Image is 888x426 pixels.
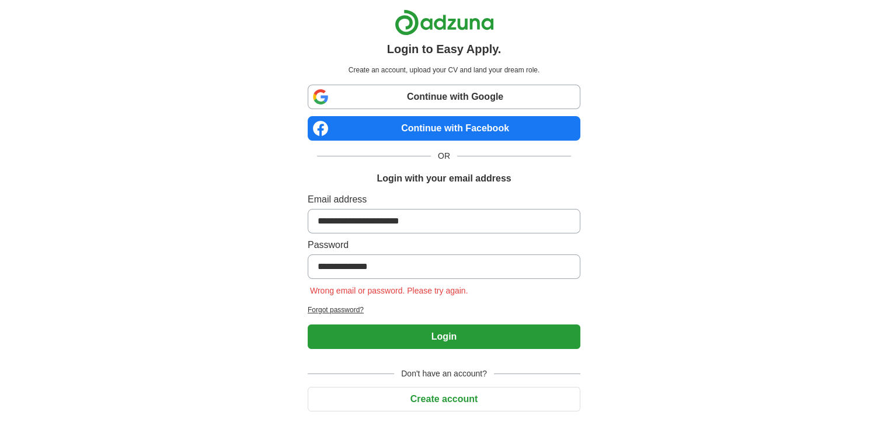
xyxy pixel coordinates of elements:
h1: Login with your email address [377,172,511,186]
span: Wrong email or password. Please try again. [308,286,471,295]
button: Create account [308,387,580,411]
label: Password [308,238,580,252]
span: Don't have an account? [394,368,494,380]
a: Continue with Facebook [308,116,580,141]
label: Email address [308,193,580,207]
a: Forgot password? [308,305,580,315]
span: OR [431,150,457,162]
h1: Login to Easy Apply. [387,40,502,58]
button: Login [308,324,580,349]
a: Create account [308,394,580,404]
a: Continue with Google [308,85,580,109]
img: Adzuna logo [395,9,494,36]
p: Create an account, upload your CV and land your dream role. [310,65,578,75]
